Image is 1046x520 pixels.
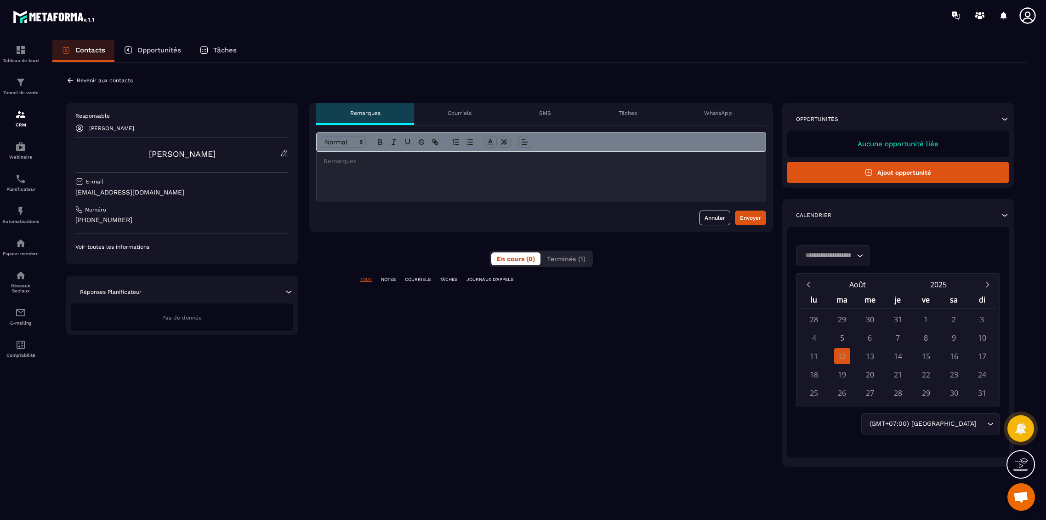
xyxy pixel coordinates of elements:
[2,199,39,231] a: automationsautomationsAutomatisations
[806,330,822,346] div: 4
[974,348,990,364] div: 17
[2,70,39,102] a: formationformationTunnel de vente
[890,348,906,364] div: 14
[75,46,105,54] p: Contacts
[796,245,870,266] div: Search for option
[491,252,540,265] button: En cours (0)
[862,348,878,364] div: 13
[974,330,990,346] div: 10
[2,187,39,192] p: Planificateur
[2,263,39,300] a: social-networksocial-networkRéseaux Sociaux
[735,211,766,225] button: Envoyer
[2,231,39,263] a: automationsautomationsEspace membre
[162,314,202,321] span: Pas de donnée
[15,339,26,350] img: accountant
[440,276,457,283] p: TÂCHES
[918,385,934,401] div: 29
[800,278,817,291] button: Previous month
[946,366,962,383] div: 23
[974,311,990,327] div: 3
[940,292,968,309] div: sa
[15,141,26,152] img: automations
[2,38,39,70] a: formationformationTableau de bord
[898,276,979,292] button: Open years overlay
[974,385,990,401] div: 31
[699,211,730,225] button: Annuler
[2,251,39,256] p: Espace membre
[800,292,996,401] div: Calendar wrapper
[834,330,850,346] div: 5
[862,330,878,346] div: 6
[978,419,985,429] input: Search for option
[52,40,114,62] a: Contacts
[828,292,856,309] div: ma
[2,353,39,358] p: Comptabilité
[946,348,962,364] div: 16
[2,58,39,63] p: Tableau de bord
[15,270,26,281] img: social-network
[89,125,134,131] p: [PERSON_NAME]
[834,385,850,401] div: 26
[137,46,181,54] p: Opportunités
[80,288,142,296] p: Réponses Planificateur
[350,109,381,117] p: Remarques
[15,45,26,56] img: formation
[834,348,850,364] div: 12
[541,252,591,265] button: Terminés (1)
[213,46,237,54] p: Tâches
[619,109,637,117] p: Tâches
[862,366,878,383] div: 20
[448,109,472,117] p: Courriels
[918,330,934,346] div: 8
[968,292,996,309] div: di
[861,413,1000,434] div: Search for option
[802,251,854,261] input: Search for option
[884,292,912,309] div: je
[2,283,39,293] p: Réseaux Sociaux
[405,276,431,283] p: COURRIELS
[2,219,39,224] p: Automatisations
[2,122,39,127] p: CRM
[800,311,996,401] div: Calendar days
[890,311,906,327] div: 31
[1007,483,1035,511] a: Mở cuộc trò chuyện
[190,40,246,62] a: Tâches
[946,311,962,327] div: 2
[2,320,39,326] p: E-mailing
[13,8,96,25] img: logo
[862,385,878,401] div: 27
[15,109,26,120] img: formation
[806,348,822,364] div: 11
[946,385,962,401] div: 30
[834,311,850,327] div: 29
[75,216,289,224] p: [PHONE_NUMBER]
[2,166,39,199] a: schedulerschedulerPlanificateur
[796,115,838,123] p: Opportunités
[149,149,216,159] a: [PERSON_NAME]
[2,134,39,166] a: automationsautomationsWebinaire
[740,213,761,223] div: Envoyer
[787,162,1009,183] button: Ajout opportunité
[466,276,513,283] p: JOURNAUX D'APPELS
[912,292,940,309] div: ve
[800,292,828,309] div: lu
[890,366,906,383] div: 21
[806,366,822,383] div: 18
[360,276,372,283] p: TOUT
[75,112,289,120] p: Responsable
[15,173,26,184] img: scheduler
[2,154,39,160] p: Webinaire
[946,330,962,346] div: 9
[15,238,26,249] img: automations
[806,385,822,401] div: 25
[2,90,39,95] p: Tunnel de vente
[974,366,990,383] div: 24
[497,255,535,263] span: En cours (0)
[85,206,106,213] p: Numéro
[2,300,39,332] a: emailemailE-mailing
[15,77,26,88] img: formation
[539,109,551,117] p: SMS
[704,109,732,117] p: WhatsApp
[75,243,289,251] p: Voir toutes les informations
[2,332,39,365] a: accountantaccountantComptabilité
